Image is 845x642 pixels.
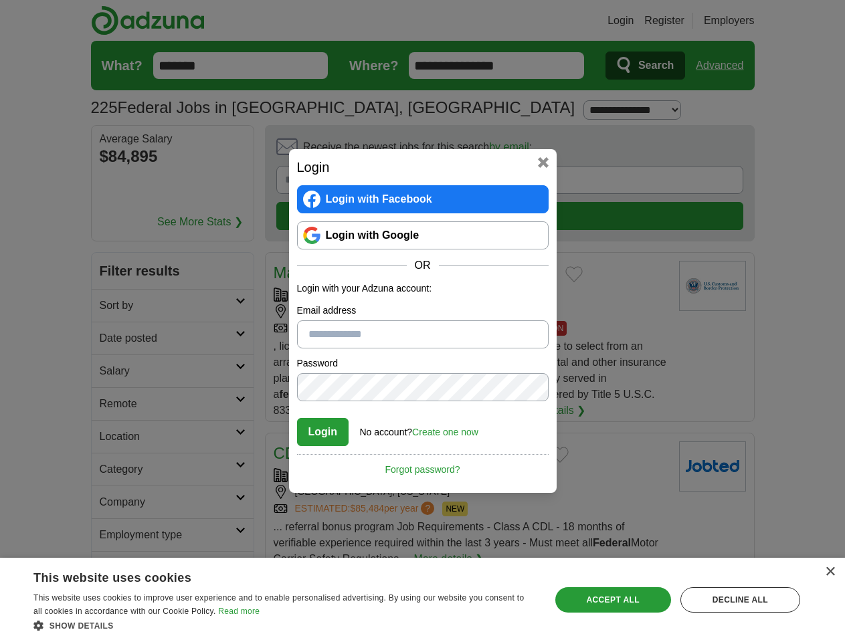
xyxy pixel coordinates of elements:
[33,593,524,616] span: This website uses cookies to improve user experience and to enable personalised advertising. By u...
[680,587,800,613] div: Decline all
[407,257,439,274] span: OR
[33,619,535,632] div: Show details
[297,356,549,370] label: Password
[218,607,260,616] a: Read more, opens a new window
[297,454,549,477] a: Forgot password?
[297,185,549,213] a: Login with Facebook
[297,418,349,446] button: Login
[297,221,549,249] a: Login with Google
[412,427,478,437] a: Create one now
[360,417,478,439] div: No account?
[50,621,114,631] span: Show details
[297,282,549,296] p: Login with your Adzuna account:
[297,304,549,318] label: Email address
[297,157,549,177] h2: Login
[825,567,835,577] div: Close
[555,587,671,613] div: Accept all
[33,566,501,586] div: This website uses cookies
